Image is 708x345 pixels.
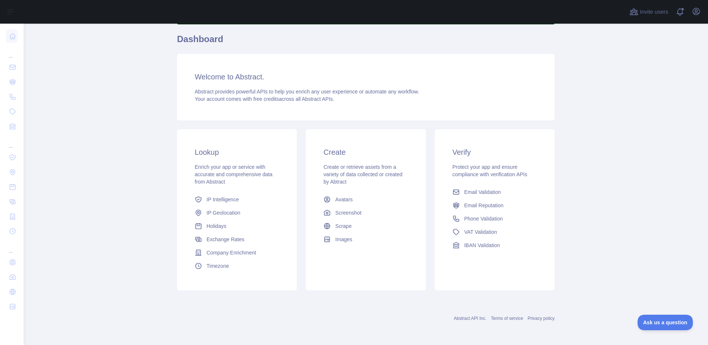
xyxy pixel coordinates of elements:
span: Timezone [206,262,229,270]
a: Company Enrichment [192,246,282,259]
span: Screenshot [335,209,361,216]
span: IBAN Validation [464,242,500,249]
span: Enrich your app or service with accurate and comprehensive data from Abstract [195,164,273,185]
a: Privacy policy [528,316,555,321]
h3: Lookup [195,147,279,157]
a: IP Geolocation [192,206,282,219]
a: Abstract API Inc. [454,316,487,321]
span: Protect your app and ensure compliance with verification APIs [452,164,527,177]
span: Company Enrichment [206,249,256,256]
span: Email Validation [464,188,501,196]
span: VAT Validation [464,228,497,236]
span: Create or retrieve assets from a variety of data collected or created by Abtract [323,164,402,185]
a: Avatars [320,193,411,206]
a: Email Reputation [450,199,540,212]
span: Scrape [335,222,351,230]
h3: Welcome to Abstract. [195,72,537,82]
h3: Create [323,147,408,157]
a: Timezone [192,259,282,273]
a: Holidays [192,219,282,233]
span: Avatars [335,196,353,203]
a: Terms of service [491,316,523,321]
span: Email Reputation [464,202,504,209]
div: ... [6,239,18,254]
span: Holidays [206,222,226,230]
a: Phone Validation [450,212,540,225]
span: IP Intelligence [206,196,239,203]
a: Exchange Rates [192,233,282,246]
a: Screenshot [320,206,411,219]
a: Images [320,233,411,246]
span: IP Geolocation [206,209,240,216]
span: Abstract provides powerful APIs to help you enrich any user experience or automate any workflow. [195,89,419,95]
a: Scrape [320,219,411,233]
a: VAT Validation [450,225,540,239]
span: Exchange Rates [206,236,244,243]
h3: Verify [452,147,537,157]
span: Phone Validation [464,215,503,222]
iframe: Toggle Customer Support [638,315,693,330]
div: ... [6,44,18,59]
a: IBAN Validation [450,239,540,252]
a: IP Intelligence [192,193,282,206]
span: Invite users [640,8,668,16]
h1: Dashboard [177,33,555,51]
button: Invite users [628,6,670,18]
a: Email Validation [450,185,540,199]
div: ... [6,134,18,149]
span: free credits [253,96,279,102]
span: Your account comes with across all Abstract APIs. [195,96,334,102]
span: Images [335,236,352,243]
